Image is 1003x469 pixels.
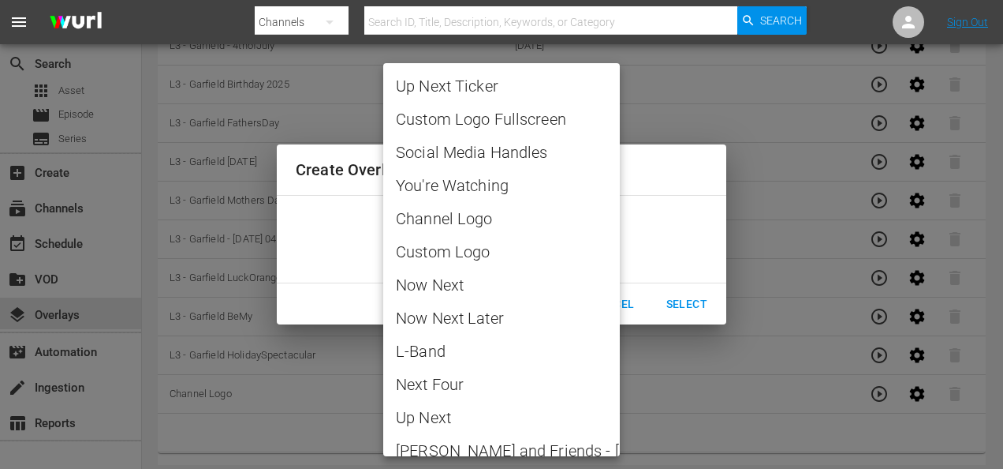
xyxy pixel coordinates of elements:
[396,306,607,330] span: Now Next Later
[396,207,607,231] span: Channel Logo
[396,406,607,430] span: Up Next
[396,107,607,131] span: Custom Logo Fullscreen
[396,74,607,98] span: Up Next Ticker
[38,4,114,41] img: ans4CAIJ8jUAAAAAAAAAAAAAAAAAAAAAAAAgQb4GAAAAAAAAAAAAAAAAAAAAAAAAJMjXAAAAAAAAAAAAAAAAAAAAAAAAgAT5G...
[396,240,607,264] span: Custom Logo
[396,141,607,164] span: Social Media Handles
[396,273,607,297] span: Now Next
[9,13,28,32] span: menu
[760,6,802,35] span: Search
[396,439,607,463] span: [PERSON_NAME] and Friends - [DATE] Lower Third
[396,373,607,396] span: Next Four
[947,16,988,28] a: Sign Out
[396,174,607,197] span: You're Watching
[396,340,607,363] span: L-Band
